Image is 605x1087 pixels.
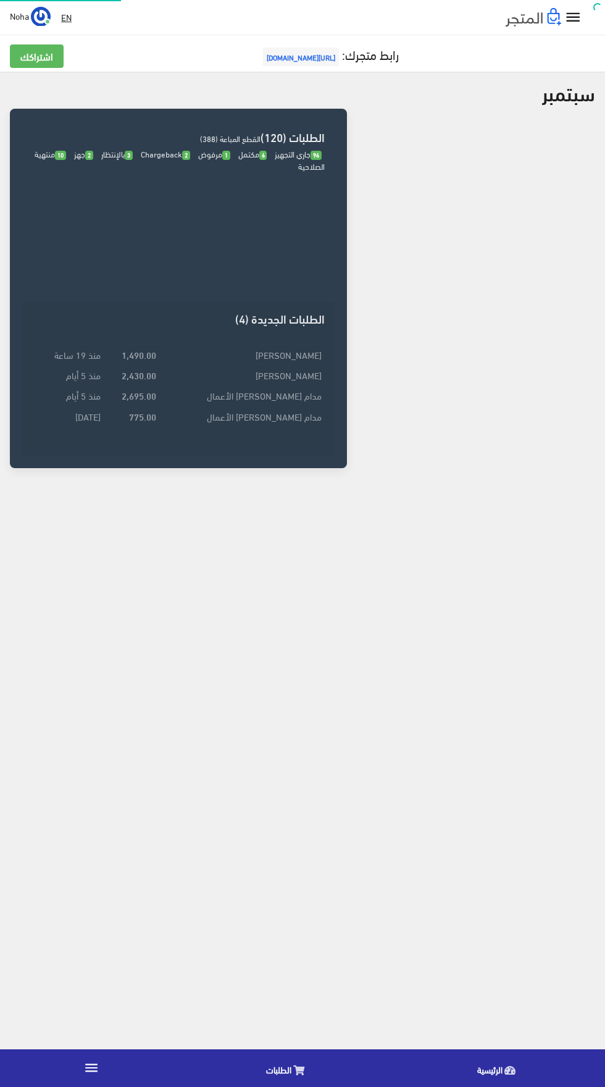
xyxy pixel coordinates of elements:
span: Chargeback [141,146,190,161]
td: [PERSON_NAME] [159,344,325,364]
span: 1 [222,151,230,160]
td: مدام [PERSON_NAME] الأعمال [159,406,325,426]
a: اشتراكك [10,44,64,68]
span: جهز [74,146,93,161]
i:  [564,9,582,27]
span: Noha [10,8,29,23]
td: منذ 5 أيام [32,365,104,385]
a: رابط متجرك:[URL][DOMAIN_NAME] [260,43,399,65]
strong: 2,430.00 [122,368,156,382]
i:  [83,1060,99,1076]
span: جاري التجهيز [275,146,322,161]
td: منذ 19 ساعة [32,344,104,364]
h3: الطلبات (120) [32,131,325,143]
a: EN [56,6,77,28]
td: مدام [PERSON_NAME] الأعمال [159,385,325,406]
span: الرئيسية [477,1062,503,1077]
span: 10 [55,151,66,160]
span: 2 [85,151,93,160]
strong: 2,695.00 [122,388,156,402]
td: [DATE] [32,406,104,426]
h3: الطلبات الجديدة (4) [32,313,325,324]
img: ... [31,7,51,27]
span: 2 [182,151,190,160]
td: منذ 5 أيام [32,385,104,406]
strong: 775.00 [129,409,156,423]
a: الرئيسية [394,1052,605,1084]
td: [PERSON_NAME] [159,365,325,385]
span: 6 [259,151,267,160]
span: مكتمل [238,146,267,161]
span: 96 [311,151,322,160]
span: مرفوض [198,146,230,161]
span: القطع المباعة (388) [200,131,261,146]
img: . [506,8,561,27]
span: 3 [125,151,133,160]
span: الطلبات [266,1062,291,1077]
span: بالإنتظار [101,146,133,161]
strong: 1,490.00 [122,348,156,361]
u: EN [61,9,72,25]
a: ... Noha [10,6,51,26]
span: منتهية الصلاحية [35,146,325,174]
a: الطلبات [183,1052,394,1084]
span: [URL][DOMAIN_NAME] [263,48,339,66]
h2: سبتمبر [542,82,595,103]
